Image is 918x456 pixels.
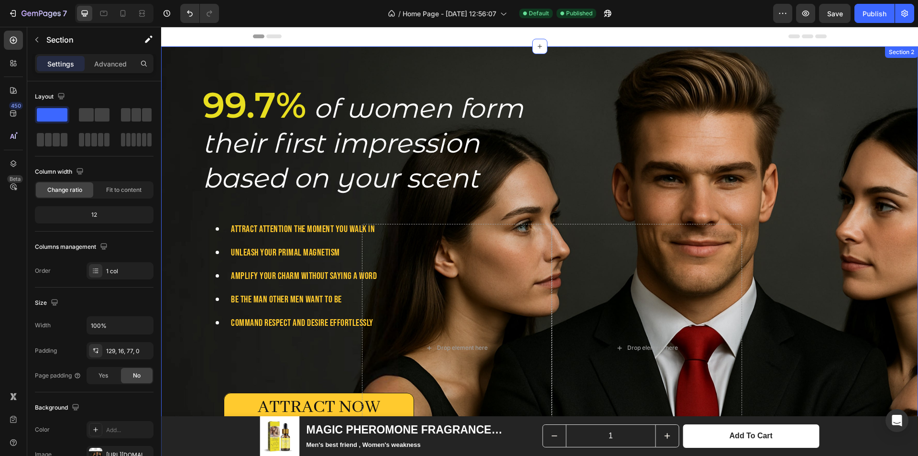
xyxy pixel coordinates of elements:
i: of women form their first impression based on your scent [42,65,362,167]
div: Size [35,297,60,310]
button: decrement [382,398,405,420]
button: 7 [4,4,71,23]
span: Command respect and desire effortlessly [70,290,212,302]
div: Drop element here [466,317,517,325]
span: Be the man other men want to be [70,267,181,278]
span: Attract attention the moment you walk in [70,197,214,208]
div: Columns management [35,241,109,254]
button: Save [819,4,851,23]
p: Advanced [94,59,127,69]
div: 129, 16, 77, 0 [106,347,151,356]
p: 7 [63,8,67,19]
p: Section [46,34,125,45]
span: Save [827,10,843,18]
div: Padding [35,346,57,355]
div: Add... [106,426,151,434]
div: Column width [35,166,86,178]
span: Fit to content [106,186,142,194]
div: Add to cart [568,404,612,414]
div: Width [35,321,51,330]
div: Drop element here [276,317,327,325]
button: Add to cart [522,398,658,421]
input: Auto [87,317,153,334]
span: Change ratio [47,186,82,194]
span: Published [566,9,592,18]
input: quantity [405,398,495,420]
div: Order [35,267,51,275]
div: 450 [9,102,23,110]
div: Beta [7,175,23,183]
button: increment [494,398,517,420]
div: Color [35,425,50,434]
div: Layout [35,90,67,103]
button: Publish [854,4,895,23]
span: Amplify your charm without saying a word [70,244,216,255]
div: Section 2 [726,21,755,30]
a: ATTRACT NOW [63,366,253,397]
iframe: Design area [161,27,918,456]
span: No [133,371,141,380]
span: ATTRACT NOW [97,369,219,392]
strong: 99.7% [42,56,145,100]
div: 12 [37,208,152,222]
div: Page padding [35,371,81,380]
span: Default [529,9,549,18]
span: Unleash your primal magnetism [70,220,179,232]
div: Background [35,401,81,414]
span: Yes [98,371,108,380]
span: Home Page - [DATE] 12:56:07 [403,9,496,19]
div: Publish [863,9,886,19]
div: Undo/Redo [180,4,219,23]
div: 1 col [106,267,151,276]
span: / [398,9,401,19]
p: Settings [47,59,74,69]
div: Open Intercom Messenger [885,409,908,432]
